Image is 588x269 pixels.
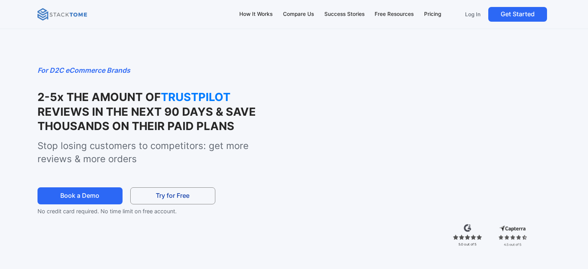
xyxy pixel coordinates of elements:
[424,10,441,19] div: Pricing
[371,6,418,22] a: Free Resources
[276,65,551,220] iframe: StackTome- product_demo 07.24 - 1.3x speed (1080p)
[324,10,365,19] div: Success Stories
[375,10,414,19] div: Free Resources
[37,105,256,133] strong: REVIEWS IN THE NEXT 90 DAYS & SAVE THOUSANDS ON THEIR PAID PLANS
[239,10,273,19] div: How It Works
[283,10,314,19] div: Compare Us
[37,66,130,74] em: For D2C eCommerce Brands
[37,139,259,165] p: Stop losing customers to competitors: get more reviews & more orders
[236,6,276,22] a: How It Works
[460,7,485,22] a: Log In
[465,11,481,18] p: Log In
[37,207,227,216] p: No credit card required. No time limit on free account.
[161,90,238,104] strong: TRUSTPILOT
[130,187,215,205] a: Try for Free
[488,7,547,22] a: Get Started
[280,6,318,22] a: Compare Us
[37,90,161,104] strong: 2-5x THE AMOUNT OF
[320,6,368,22] a: Success Stories
[37,187,123,205] a: Book a Demo
[421,6,445,22] a: Pricing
